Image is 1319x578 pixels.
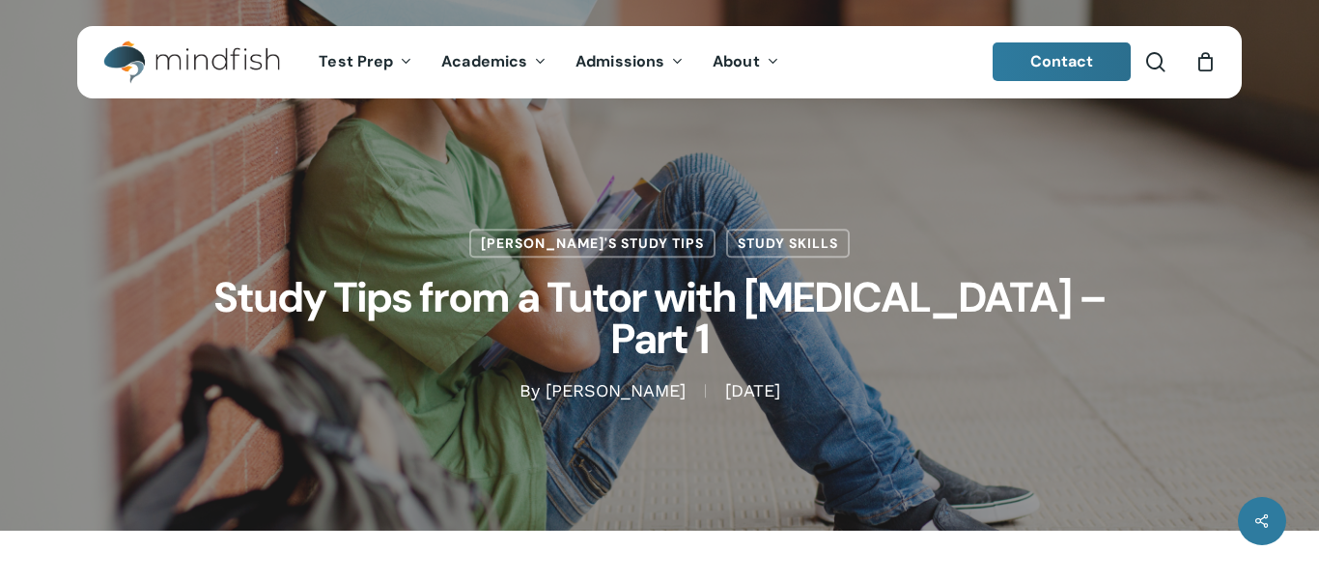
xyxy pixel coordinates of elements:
[713,51,760,71] span: About
[319,51,393,71] span: Test Prep
[1030,51,1094,71] span: Contact
[519,385,540,399] span: By
[575,51,664,71] span: Admissions
[705,385,800,399] span: [DATE]
[561,54,698,70] a: Admissions
[469,229,716,258] a: [PERSON_NAME]'s Study Tips
[427,54,561,70] a: Academics
[304,54,427,70] a: Test Prep
[698,54,794,70] a: About
[177,258,1142,379] h1: Study Tips from a Tutor with [MEDICAL_DATA] – Part 1
[441,51,527,71] span: Academics
[993,42,1132,81] a: Contact
[304,26,793,98] nav: Main Menu
[726,229,850,258] a: Study Skills
[546,381,686,401] a: [PERSON_NAME]
[77,26,1242,98] header: Main Menu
